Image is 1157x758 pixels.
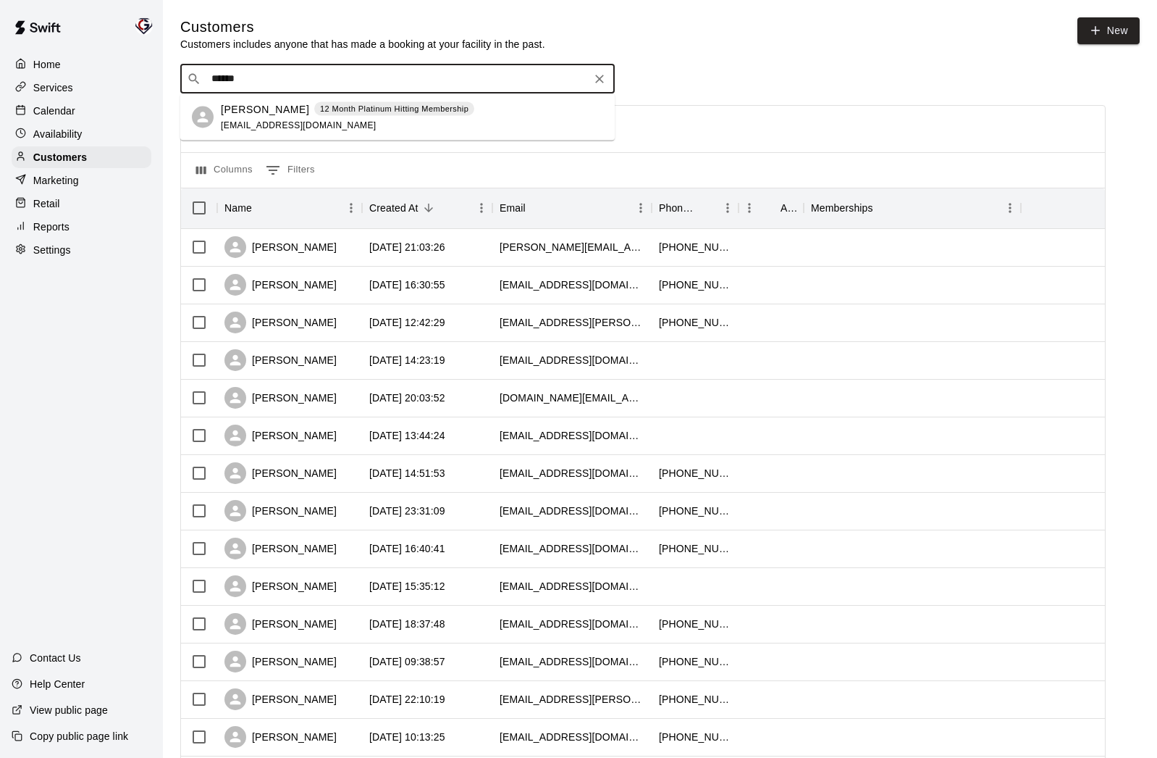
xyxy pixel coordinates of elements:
[500,391,644,405] div: mscurtin.mc@gmail.com
[659,730,731,744] div: +17577687862
[659,188,697,228] div: Phone Number
[369,466,445,480] div: 2025-08-11 14:51:53
[369,353,445,367] div: 2025-08-15 14:23:19
[12,100,151,122] div: Calendar
[659,541,731,556] div: +15713345519
[500,541,644,556] div: angeleque@gmail.com
[224,613,337,635] div: [PERSON_NAME]
[224,651,337,672] div: [PERSON_NAME]
[659,466,731,480] div: +18049460053
[12,77,151,99] a: Services
[33,173,79,188] p: Marketing
[659,278,731,292] div: +17034006027
[12,146,151,168] a: Customers
[12,239,151,261] div: Settings
[180,37,545,51] p: Customers includes anyone that has made a booking at your facility in the past.
[811,188,873,228] div: Memberships
[589,69,610,89] button: Clear
[369,730,445,744] div: 2025-08-02 10:13:25
[33,150,87,164] p: Customers
[224,688,337,710] div: [PERSON_NAME]
[500,315,644,330] div: ksenia.garcia@att.net
[500,353,644,367] div: johnbrueggenann@gmail.com
[369,391,445,405] div: 2025-08-13 20:03:52
[500,579,644,594] div: tyler.hruska5@gmail.com
[30,651,81,665] p: Contact Us
[369,428,445,443] div: 2025-08-13 13:44:24
[224,726,337,748] div: [PERSON_NAME]
[500,654,644,669] div: chefweb18@gmail.com
[697,198,717,218] button: Sort
[224,500,337,522] div: [PERSON_NAME]
[369,541,445,556] div: 2025-08-05 16:40:41
[217,188,362,228] div: Name
[369,278,445,292] div: 2025-08-16 16:30:55
[224,425,337,446] div: [PERSON_NAME]
[221,101,309,117] p: [PERSON_NAME]
[659,240,731,254] div: +15019446250
[492,188,652,228] div: Email
[873,198,893,218] button: Sort
[192,107,214,128] div: Krista Day
[224,274,337,296] div: [PERSON_NAME]
[659,315,731,330] div: +19152613804
[12,54,151,75] a: Home
[193,159,256,182] button: Select columns
[630,197,652,219] button: Menu
[33,220,70,234] p: Reports
[500,730,644,744] div: jabelon19@hotmail.com
[526,198,546,218] button: Sort
[739,197,760,219] button: Menu
[12,193,151,215] a: Retail
[659,504,731,518] div: +12392467796
[224,349,337,371] div: [PERSON_NAME]
[33,104,75,118] p: Calendar
[500,504,644,518] div: arodriguez1458@gmail.com
[471,197,492,219] button: Menu
[30,703,108,717] p: View public page
[262,159,319,182] button: Show filters
[804,188,1021,228] div: Memberships
[224,387,337,409] div: [PERSON_NAME]
[362,188,492,228] div: Created At
[12,216,151,238] a: Reports
[369,504,445,518] div: 2025-08-05 23:31:09
[224,236,337,258] div: [PERSON_NAME]
[781,188,796,228] div: Age
[12,170,151,191] a: Marketing
[30,677,85,691] p: Help Center
[659,692,731,707] div: +17039732286
[33,80,73,95] p: Services
[33,127,83,141] p: Availability
[418,198,439,218] button: Sort
[369,579,445,594] div: 2025-08-05 15:35:12
[30,729,128,744] p: Copy public page link
[659,654,731,669] div: +17039631724
[180,64,615,93] div: Search customers by name or email
[739,188,804,228] div: Age
[12,123,151,145] a: Availability
[369,654,445,669] div: 2025-08-04 09:38:57
[224,538,337,559] div: [PERSON_NAME]
[369,315,445,330] div: 2025-08-16 12:42:29
[132,12,163,41] div: Mike Colangelo (Owner)
[369,188,418,228] div: Created At
[33,57,61,72] p: Home
[500,692,644,707] div: ant.wickline@gmail.com
[224,575,337,597] div: [PERSON_NAME]
[500,466,644,480] div: dohnjeer@hotmail.com
[369,617,445,631] div: 2025-08-04 18:37:48
[760,198,781,218] button: Sort
[320,103,468,115] p: 12 Month Platinum Hitting Membership
[652,188,739,228] div: Phone Number
[500,428,644,443] div: jdhelsel15@gmail.com
[500,240,644,254] div: sara.rember@gmail.com
[999,197,1021,219] button: Menu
